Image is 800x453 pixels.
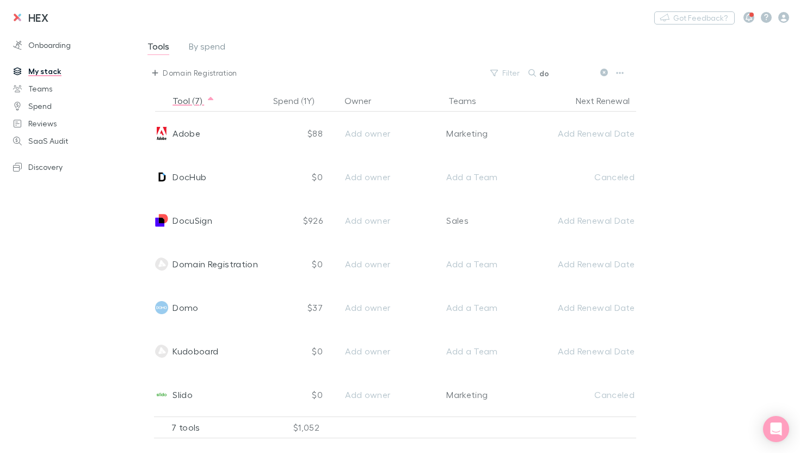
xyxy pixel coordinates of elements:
a: Spend [2,97,133,115]
img: HEX's Logo [11,11,24,24]
a: Discovery [2,158,133,176]
span: Kudoboard [173,329,218,373]
button: Add owner [338,299,430,316]
button: Add Renewal Date [551,212,642,229]
img: Adobe Acrobat DC's Logo [155,127,168,140]
div: $0 [269,242,329,286]
img: DocHub - Sign & Edit PDFs for G Suite's Logo [155,170,168,183]
button: Add a Team [439,299,531,316]
div: 7 tools [154,417,263,438]
a: Reviews [2,115,133,132]
div: Marketing [446,127,488,140]
button: Marketing [439,125,531,142]
button: Add Renewal Date [551,125,642,142]
button: Add Renewal Date [551,255,642,273]
img: Kudoboard's Logo [155,345,168,358]
img: Domain Registration's Logo [155,258,168,271]
span: Adobe [173,112,200,155]
div: Add owner [345,258,423,271]
button: Add Renewal Date [551,342,642,360]
div: Add a Team [446,170,498,183]
button: Canceled [587,386,642,403]
div: $0 [269,329,329,373]
button: Marketing [439,386,531,403]
button: Domain Registration [146,64,243,82]
div: $0 [269,373,329,417]
div: Add a Team [446,258,498,271]
div: $926 [269,199,329,242]
button: Add owner [338,212,430,229]
div: Add owner [345,388,423,401]
button: Tool (7) [173,90,215,112]
div: Open Intercom Messenger [763,416,789,442]
button: Add owner [338,168,430,186]
a: Teams [2,80,133,97]
button: Filter [485,66,526,79]
button: Add owner [338,255,430,273]
button: Add owner [338,342,430,360]
input: Type to search... [539,65,594,81]
a: My stack [2,63,133,80]
div: Add owner [345,214,423,227]
button: Got Feedback? [654,11,735,25]
div: $88 [269,112,329,155]
div: Add a Team [446,345,498,358]
div: $0 [269,155,329,199]
a: SaaS Audit [2,132,133,150]
button: Add owner [338,125,430,142]
div: Add a Team [446,301,498,314]
a: HEX [4,4,55,30]
span: Slido [173,373,193,417]
span: By spend [189,41,225,55]
span: DocHub [173,155,206,199]
div: Add owner [345,301,423,314]
div: Add owner [345,170,423,183]
h3: HEX [28,11,48,24]
button: Add owner [338,386,430,403]
img: Slido's Logo [155,388,168,401]
button: Spend (1Y) [273,90,327,112]
button: Canceled [587,168,642,186]
button: Teams [448,90,489,112]
button: Owner [344,90,384,112]
span: Domo [173,286,198,329]
img: DocuSign's Logo [155,214,168,227]
div: $1,052 [263,417,339,438]
button: Add a Team [439,168,531,186]
span: Tools [147,41,169,55]
button: Next Renewal [576,90,643,112]
a: Onboarding [2,36,133,54]
button: Add a Team [439,342,531,360]
button: Add Renewal Date [551,299,642,316]
div: Marketing [446,388,488,401]
div: Add owner [345,345,423,358]
div: Domain Registration [163,66,237,79]
div: Sales [446,214,469,227]
div: $37 [269,286,329,329]
button: Sales [439,212,531,229]
div: Add owner [345,127,423,140]
span: Domain Registration [173,242,258,286]
button: Add a Team [439,255,531,273]
img: Domo's Logo [155,301,168,314]
span: DocuSign [173,199,212,242]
